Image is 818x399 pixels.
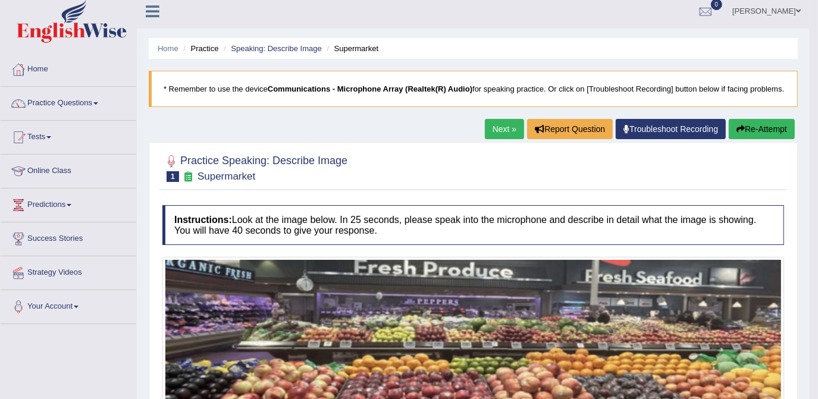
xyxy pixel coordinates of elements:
[149,71,798,107] blockquote: * Remember to use the device for speaking practice. Or click on [Troubleshoot Recording] button b...
[231,44,321,53] a: Speaking: Describe Image
[1,290,136,320] a: Your Account
[485,119,524,139] a: Next »
[1,256,136,286] a: Strategy Videos
[182,171,195,183] small: Exam occurring question
[324,43,378,54] li: Supermarket
[1,87,136,117] a: Practice Questions
[162,152,347,182] h2: Practice Speaking: Describe Image
[162,205,784,245] h4: Look at the image below. In 25 seconds, please speak into the microphone and describe in detail w...
[167,171,179,182] span: 1
[1,222,136,252] a: Success Stories
[1,155,136,184] a: Online Class
[616,119,726,139] a: Troubleshoot Recording
[729,119,795,139] button: Re-Attempt
[527,119,613,139] button: Report Question
[180,43,218,54] li: Practice
[1,53,136,83] a: Home
[268,84,472,93] b: Communications - Microphone Array (Realtek(R) Audio)
[174,215,232,225] b: Instructions:
[158,44,178,53] a: Home
[1,121,136,150] a: Tests
[198,171,255,182] small: Supermarket
[1,188,136,218] a: Predictions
